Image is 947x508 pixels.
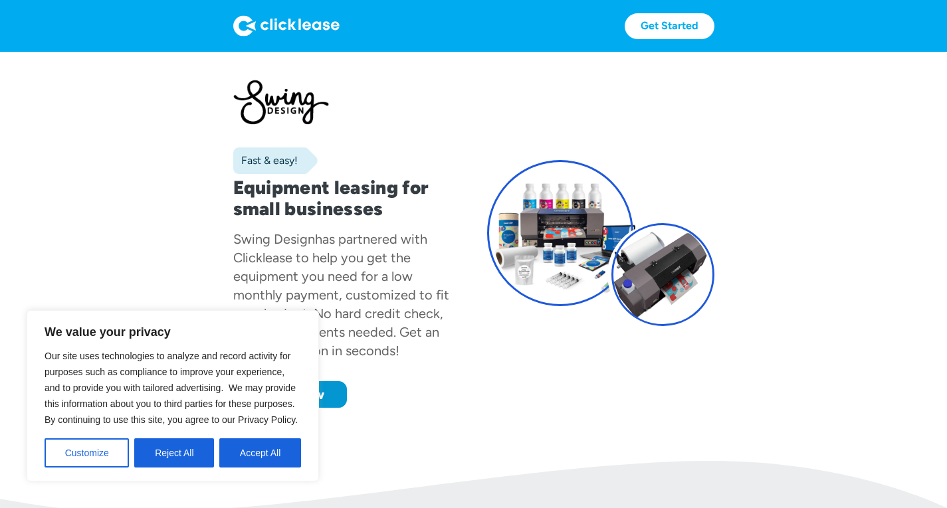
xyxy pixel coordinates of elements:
[27,310,319,481] div: We value your privacy
[625,13,714,39] a: Get Started
[45,438,129,467] button: Customize
[233,231,315,247] div: Swing Design
[45,324,301,340] p: We value your privacy
[233,177,461,219] h1: Equipment leasing for small businesses
[233,231,449,359] div: has partnered with Clicklease to help you get the equipment you need for a low monthly payment, c...
[134,438,214,467] button: Reject All
[233,15,340,37] img: Logo
[45,351,298,425] span: Our site uses technologies to analyze and record activity for purposes such as compliance to impr...
[219,438,301,467] button: Accept All
[233,154,298,167] div: Fast & easy!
